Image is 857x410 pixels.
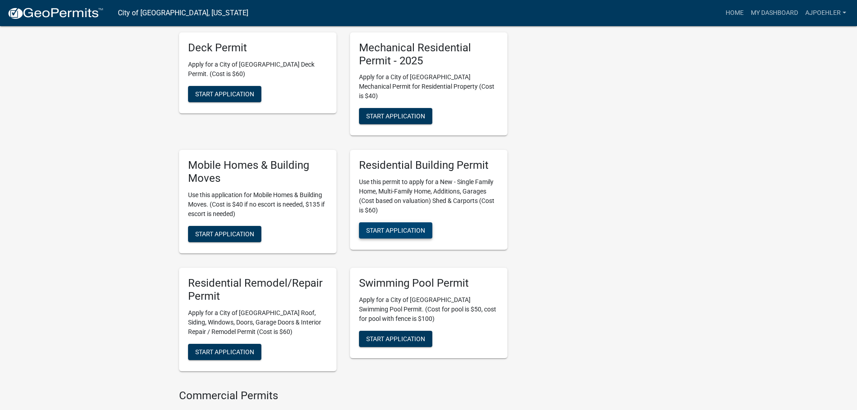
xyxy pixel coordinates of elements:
span: Start Application [195,230,254,238]
a: My Dashboard [747,5,802,22]
p: Apply for a City of [GEOGRAPHIC_DATA] Mechanical Permit for Residential Property (Cost is $40) [359,72,498,101]
span: Start Application [366,335,425,342]
button: Start Application [359,222,432,239]
button: Start Application [188,226,261,242]
h5: Mobile Homes & Building Moves [188,159,328,185]
span: Start Application [195,348,254,355]
button: Start Application [188,344,261,360]
p: Apply for a City of [GEOGRAPHIC_DATA] Roof, Siding, Windows, Doors, Garage Doors & Interior Repai... [188,308,328,337]
a: ajpoehler [802,5,850,22]
span: Start Application [366,227,425,234]
h5: Swimming Pool Permit [359,277,498,290]
h5: Residential Remodel/Repair Permit [188,277,328,303]
h5: Residential Building Permit [359,159,498,172]
span: Start Application [195,90,254,97]
p: Apply for a City of [GEOGRAPHIC_DATA] Deck Permit. (Cost is $60) [188,60,328,79]
a: City of [GEOGRAPHIC_DATA], [US_STATE] [118,5,248,21]
h5: Mechanical Residential Permit - 2025 [359,41,498,68]
button: Start Application [359,108,432,124]
p: Use this permit to apply for a New - Single Family Home, Multi-Family Home, Additions, Garages (C... [359,177,498,215]
p: Use this application for Mobile Homes & Building Moves. (Cost is $40 if no escort is needed, $135... [188,190,328,219]
h4: Commercial Permits [179,389,507,402]
a: Home [722,5,747,22]
button: Start Application [188,86,261,102]
h5: Deck Permit [188,41,328,54]
p: Apply for a City of [GEOGRAPHIC_DATA] Swimming Pool Permit. (Cost for pool is $50, cost for pool ... [359,295,498,324]
button: Start Application [359,331,432,347]
span: Start Application [366,113,425,120]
